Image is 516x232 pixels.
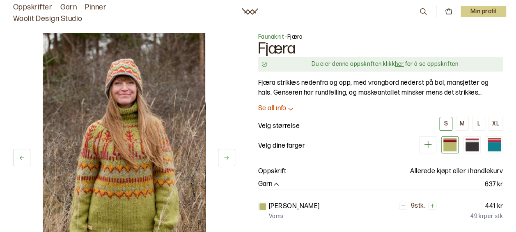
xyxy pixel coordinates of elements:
button: S [439,117,452,131]
a: her [395,60,404,67]
div: XL [492,120,499,128]
p: 637 kr [485,180,503,190]
a: Oppskrifter [13,2,52,13]
p: Min profil [461,6,507,17]
p: Se all info [258,104,287,113]
div: L [477,120,480,128]
a: Woolit Design Studio [13,13,83,25]
p: Fjæra strikkes nedenfra og opp, med vrangbord nederst på bol, mansjetter og hals. Genseren har ru... [258,78,503,98]
p: Vams [269,212,284,220]
a: Woolit [242,8,258,15]
div: S [444,120,447,128]
p: Allerede kjøpt eller i handlekurv [410,167,503,176]
button: Du eier denne oppskriften klikkher for å se oppskriften [258,57,503,72]
p: 49 kr per stk [470,212,503,220]
a: Pinner [85,2,106,13]
h1: Fjæra [258,41,503,57]
button: L [472,117,485,131]
div: Mørk grå (utsolgt) [463,136,481,153]
button: XL [488,117,503,131]
a: Garn [60,2,77,13]
button: Garn [258,180,280,189]
p: 441 kr [485,202,503,211]
p: Oppskrift [258,167,286,176]
p: 9 stk. [411,202,424,211]
button: User dropdown [461,6,507,17]
p: Velg størrelse [258,121,300,131]
p: [PERSON_NAME] [269,202,320,211]
a: Faunaknit [258,33,284,40]
p: - Fjæra [258,33,503,41]
button: M [456,117,469,131]
div: M [460,120,465,128]
button: Se all info [258,104,503,113]
div: Lys grønn [441,136,459,153]
p: Velg dine farger [258,141,305,151]
div: Turkis [486,136,503,153]
div: Du eier denne oppskriften klikk for å se oppskriften [271,60,500,68]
